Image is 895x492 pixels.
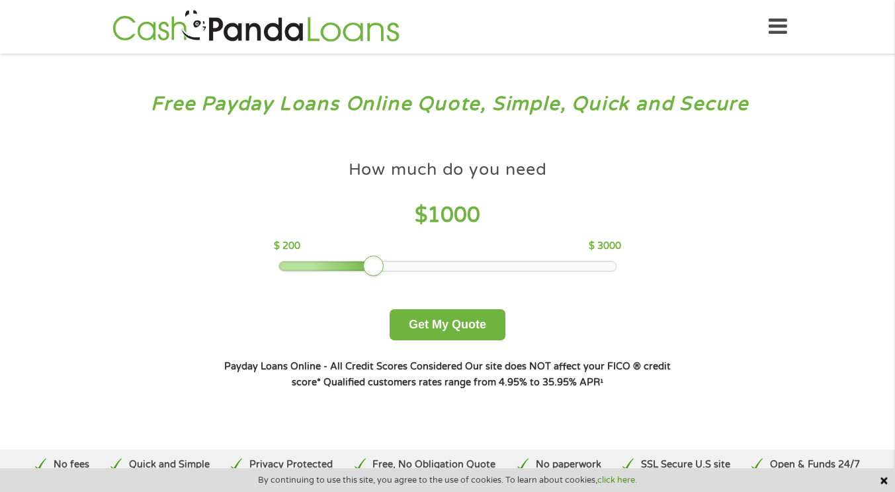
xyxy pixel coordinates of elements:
a: click here. [597,475,637,485]
p: Open & Funds 24/7 [770,458,860,472]
p: Privacy Protected [249,458,333,472]
span: By continuing to use this site, you agree to the use of cookies. To learn about cookies, [258,475,637,485]
span: 1000 [427,203,480,228]
p: Quick and Simple [129,458,210,472]
p: No fees [54,458,89,472]
h4: How much do you need [349,159,547,181]
strong: Qualified customers rates range from 4.95% to 35.95% APR¹ [323,377,603,388]
h4: $ [274,202,621,229]
p: $ 200 [274,239,300,254]
p: No paperwork [536,458,601,472]
p: SSL Secure U.S site [641,458,730,472]
strong: Payday Loans Online - All Credit Scores Considered [224,361,462,372]
strong: Our site does NOT affect your FICO ® credit score* [292,361,671,388]
img: GetLoanNow Logo [108,8,404,46]
p: Free, No Obligation Quote [372,458,495,472]
h3: Free Payday Loans Online Quote, Simple, Quick and Secure [38,92,857,117]
p: $ 3000 [589,239,621,254]
button: Get My Quote [390,309,505,340]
